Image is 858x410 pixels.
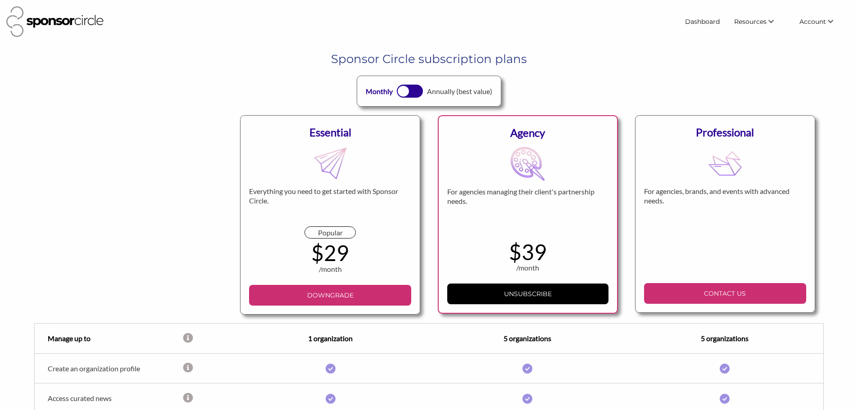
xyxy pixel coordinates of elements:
[427,86,492,97] div: Annually (best value)
[249,187,411,226] div: Everything you need to get started with Sponsor Circle.
[429,333,626,344] div: 5 organizations
[253,288,408,302] p: DOWNGRADE
[35,364,182,373] div: Create an organization profile
[644,187,806,226] div: For agencies, brands, and events with advanced needs.
[249,124,411,140] div: Essential
[6,6,104,37] img: Sponsor Circle Logo
[447,187,608,227] div: For agencies managing their client's partnership needs.
[626,333,823,344] div: 5 organizations
[35,394,182,402] div: Access curated news
[720,394,730,404] img: i
[644,124,806,140] div: Professional
[447,125,608,141] div: Agency
[76,51,783,67] h1: Sponsor Circle subscription plans
[678,14,727,30] a: Dashboard
[644,283,806,304] a: CONTACT US
[792,14,852,30] li: Account
[516,263,539,272] span: /month
[510,147,545,181] img: MDB8YWNjdF8xRVMyQnVKcDI4S0FlS2M5fGZsX2xpdmVfa1QzbGg0YzRNa2NWT1BDV21CQUZza1Zs0031E1MQed
[451,287,605,301] p: UNSUBSCRIBE
[249,285,411,306] a: DOWNGRADE
[326,394,336,404] img: i
[326,364,336,374] img: i
[366,86,393,97] div: Monthly
[522,394,532,404] img: i
[304,226,356,239] div: Popular
[249,242,411,264] div: $29
[232,333,429,344] div: 1 organization
[648,287,803,300] p: CONTACT US
[734,18,767,26] span: Resources
[720,364,730,374] img: i
[35,333,182,344] div: Manage up to
[313,146,347,180] img: MDB8YWNjdF8xRVMyQnVKcDI4S0FlS2M5fGZsX2xpdmVfZ2hUeW9zQmppQkJrVklNa3k3WGg1bXBx00WCYLTg8d
[708,146,742,180] img: MDB8YWNjdF8xRVMyQnVKcDI4S0FlS2M5fGZsX2xpdmVfemZLY1VLQ1l3QUkzM2FycUE0M0ZwaXNX00M5cMylX0
[522,364,532,374] img: i
[319,265,342,273] span: /month
[799,18,826,26] span: Account
[727,14,792,30] li: Resources
[447,241,608,263] div: $39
